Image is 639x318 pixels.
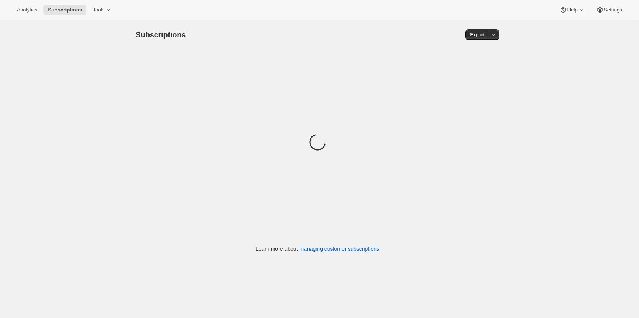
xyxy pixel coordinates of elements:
[567,7,577,13] span: Help
[555,5,590,15] button: Help
[592,5,627,15] button: Settings
[48,7,82,13] span: Subscriptions
[136,31,186,39] span: Subscriptions
[470,32,484,38] span: Export
[43,5,86,15] button: Subscriptions
[256,245,379,253] p: Learn more about
[604,7,622,13] span: Settings
[299,246,379,252] a: managing customer subscriptions
[12,5,42,15] button: Analytics
[17,7,37,13] span: Analytics
[93,7,104,13] span: Tools
[88,5,117,15] button: Tools
[465,29,489,40] button: Export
